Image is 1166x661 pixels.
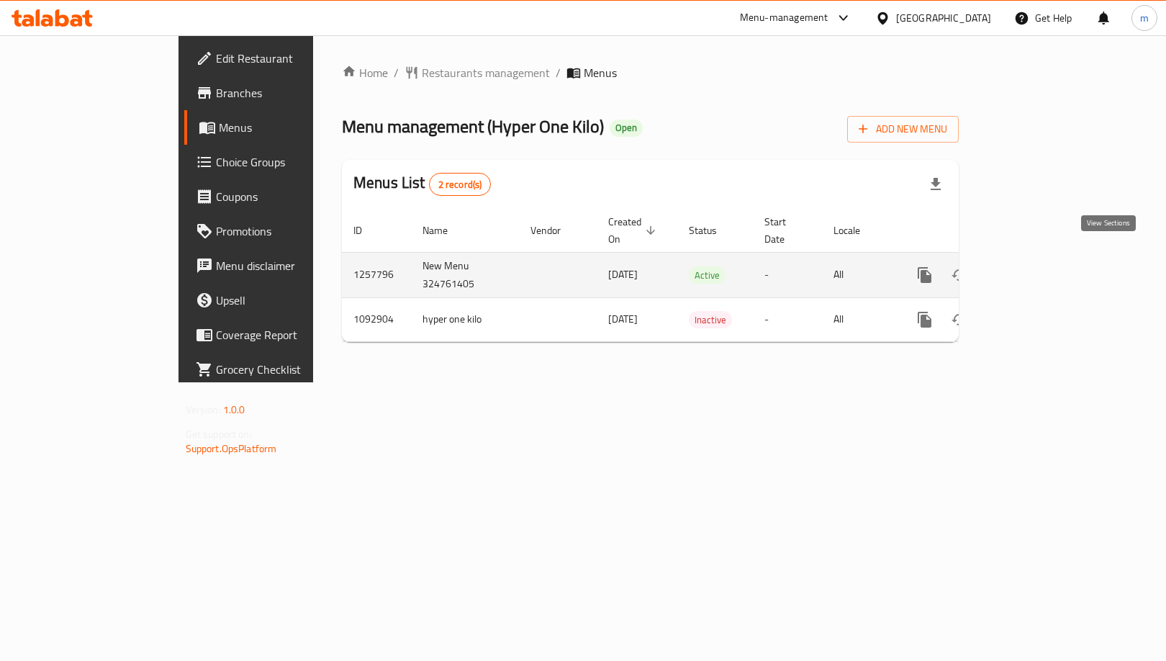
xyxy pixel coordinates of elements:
td: - [753,252,822,297]
a: Restaurants management [405,64,550,81]
span: Menu disclaimer [216,257,362,274]
button: Add New Menu [847,116,959,143]
span: Promotions [216,222,362,240]
span: [DATE] [608,310,638,328]
span: Status [689,222,736,239]
a: Menu disclaimer [184,248,374,283]
a: Promotions [184,214,374,248]
a: Edit Restaurant [184,41,374,76]
button: Change Status [942,302,977,337]
span: Menus [584,64,617,81]
div: Open [610,120,643,137]
li: / [556,64,561,81]
span: Active [689,267,726,284]
a: Coverage Report [184,318,374,352]
span: 2 record(s) [430,178,491,192]
div: Total records count [429,173,492,196]
td: New Menu 324761405 [411,252,519,297]
span: Choice Groups [216,153,362,171]
td: hyper one kilo [411,297,519,341]
span: 1.0.0 [223,400,245,419]
a: Choice Groups [184,145,374,179]
span: [DATE] [608,265,638,284]
a: Menus [184,110,374,145]
li: / [394,64,399,81]
span: Vendor [530,222,579,239]
span: Branches [216,84,362,102]
span: Version: [186,400,221,419]
span: Get support on: [186,425,252,444]
a: Support.OpsPlatform [186,439,277,458]
span: Name [422,222,466,239]
div: Active [689,266,726,284]
span: Upsell [216,292,362,309]
span: Edit Restaurant [216,50,362,67]
div: Export file [918,167,953,202]
span: Created On [608,213,660,248]
h2: Menus List [353,172,491,196]
nav: breadcrumb [342,64,959,81]
button: more [908,302,942,337]
a: Coupons [184,179,374,214]
td: All [822,297,896,341]
a: Grocery Checklist [184,352,374,387]
span: Coupons [216,188,362,205]
span: Inactive [689,312,732,328]
span: ID [353,222,381,239]
td: 1257796 [342,252,411,297]
div: [GEOGRAPHIC_DATA] [896,10,991,26]
div: Menu-management [740,9,828,27]
span: Open [610,122,643,134]
span: Start Date [764,213,805,248]
button: more [908,258,942,292]
span: Menus [219,119,362,136]
table: enhanced table [342,209,1057,342]
td: 1092904 [342,297,411,341]
div: Inactive [689,311,732,328]
a: Branches [184,76,374,110]
span: Add New Menu [859,120,947,138]
span: Grocery Checklist [216,361,362,378]
a: Upsell [184,283,374,318]
span: Menu management ( Hyper One Kilo ) [342,110,604,143]
span: m [1140,10,1149,26]
span: Restaurants management [422,64,550,81]
span: Coverage Report [216,326,362,343]
td: All [822,252,896,297]
th: Actions [896,209,1057,253]
td: - [753,297,822,341]
span: Locale [833,222,879,239]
